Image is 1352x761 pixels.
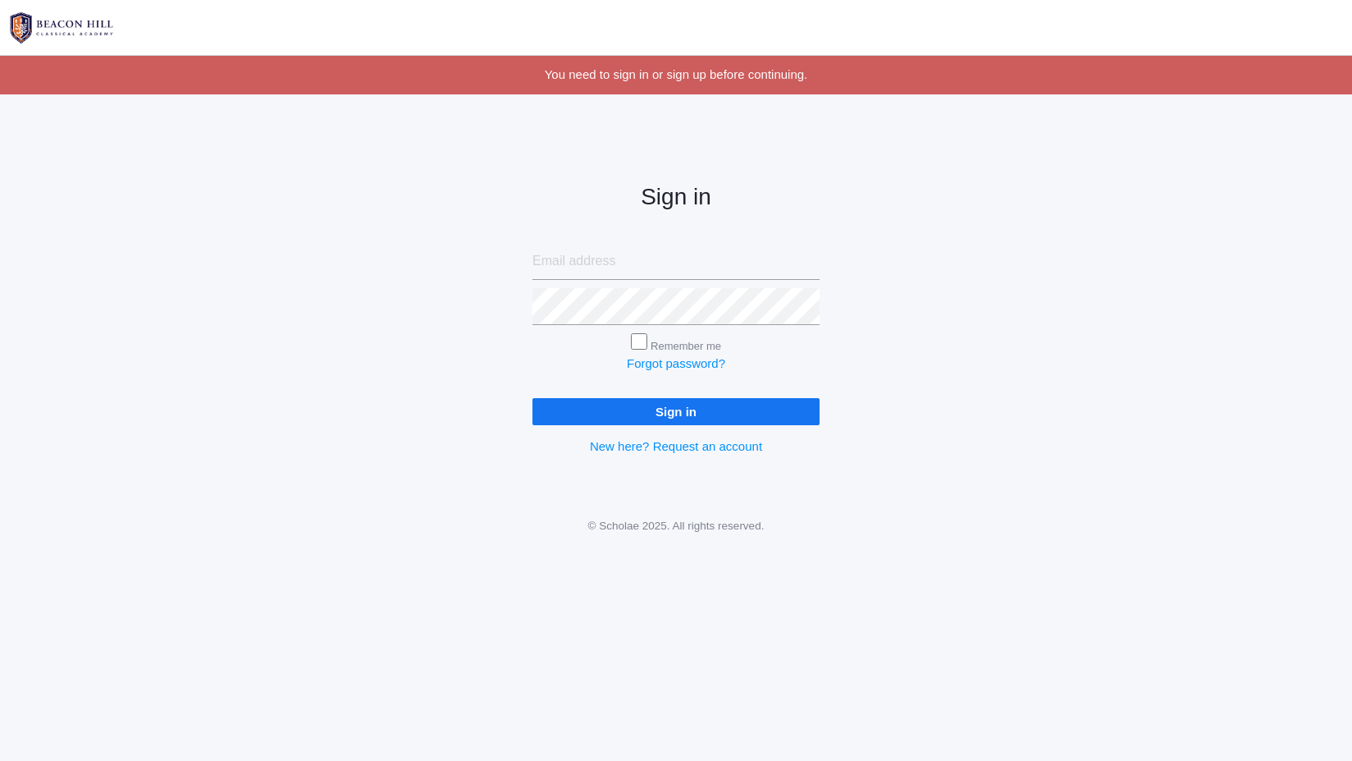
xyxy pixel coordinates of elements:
[532,185,820,210] h2: Sign in
[651,340,721,352] label: Remember me
[590,439,762,453] a: New here? Request an account
[532,243,820,280] input: Email address
[532,398,820,425] input: Sign in
[627,356,725,370] a: Forgot password?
